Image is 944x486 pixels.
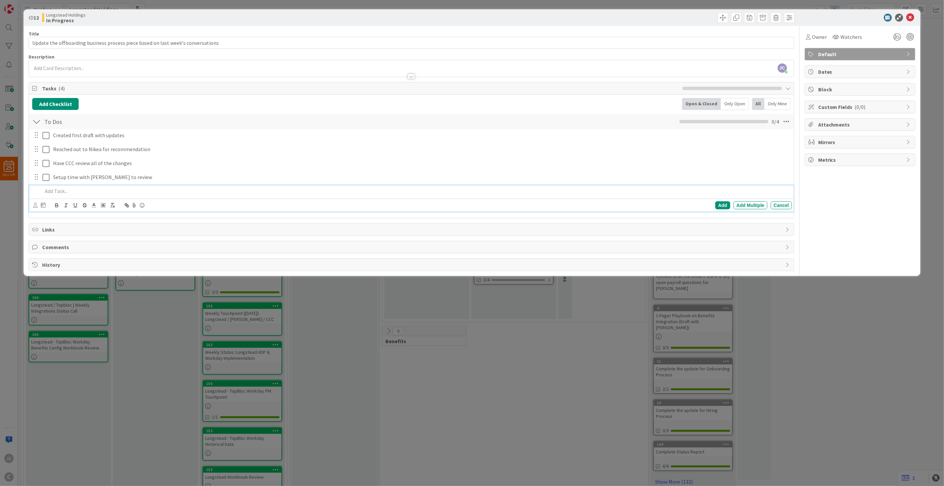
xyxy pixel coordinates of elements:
[29,31,39,37] label: Title
[46,12,86,18] span: Longstead Holdings
[42,261,782,269] span: History
[818,85,903,93] span: Block
[58,85,65,92] span: ( 4 )
[53,132,789,139] p: Created first draft with updates
[772,118,779,126] span: 0 / 4
[29,14,39,22] span: ID
[34,14,39,21] b: 12
[764,98,791,110] div: Only Mine
[29,54,54,60] span: Description
[32,98,79,110] button: Add Checklist
[42,226,782,234] span: Links
[682,98,721,110] div: Open & Closed
[53,146,789,153] p: Reached out to Nikea for recommendation
[818,156,903,164] span: Metrics
[734,201,767,209] div: Add Multiple
[752,98,764,110] div: All
[818,50,903,58] span: Default
[42,116,192,128] input: Add Checklist...
[855,104,866,110] span: ( 0/0 )
[771,201,792,209] div: Cancel
[818,103,903,111] span: Custom Fields
[818,138,903,146] span: Mirrors
[42,243,782,251] span: Comments
[715,201,730,209] div: Add
[778,63,787,73] span: JC
[818,68,903,76] span: Dates
[53,159,789,167] p: Have CCC review all of the changes
[721,98,749,110] div: Only Open
[29,37,794,49] input: type card name here...
[818,121,903,129] span: Attachments
[42,84,679,92] span: Tasks
[53,173,789,181] p: Setup time with [PERSON_NAME] to review
[46,18,86,23] b: In Progress
[812,33,827,41] span: Owner
[841,33,862,41] span: Watchers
